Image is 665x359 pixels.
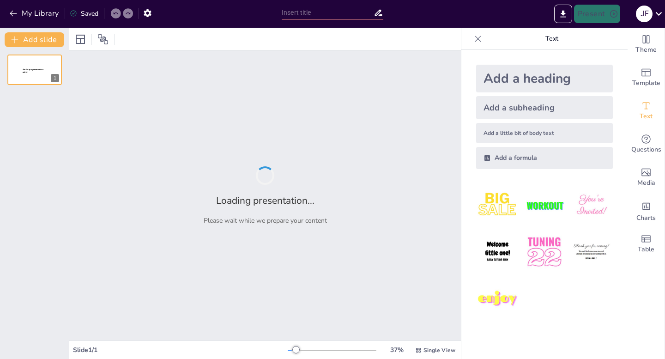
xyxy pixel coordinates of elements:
span: Charts [636,213,656,223]
div: Add a table [628,227,665,261]
div: Add text boxes [628,94,665,128]
span: Text [640,111,653,122]
img: 4.jpeg [476,231,519,274]
div: Add a heading [476,65,613,92]
span: Table [638,244,654,255]
button: My Library [7,6,63,21]
div: Add a subheading [476,96,613,119]
button: J F [636,5,653,23]
div: Add charts and graphs [628,194,665,227]
div: 1 [51,74,59,82]
img: 5.jpeg [523,231,566,274]
h2: Loading presentation... [216,194,314,207]
span: Position [97,34,109,45]
div: Add ready made slides [628,61,665,94]
input: Insert title [282,6,374,19]
div: 1 [7,55,62,85]
p: Text [485,28,618,50]
img: 6.jpeg [570,231,613,274]
span: Theme [635,45,657,55]
span: Questions [631,145,661,155]
div: Add images, graphics, shapes or video [628,161,665,194]
img: 7.jpeg [476,278,519,321]
span: Media [637,178,655,188]
div: Get real-time input from your audience [628,128,665,161]
span: Template [632,78,660,88]
div: Layout [73,32,88,47]
div: J F [636,6,653,22]
span: Single View [423,347,455,354]
div: Add a little bit of body text [476,123,613,143]
img: 1.jpeg [476,184,519,227]
button: Present [574,5,620,23]
img: 3.jpeg [570,184,613,227]
p: Please wait while we prepare your content [204,216,327,225]
img: 2.jpeg [523,184,566,227]
div: Change the overall theme [628,28,665,61]
div: Saved [70,9,98,18]
span: Sendsteps presentation editor [23,68,43,73]
button: Add slide [5,32,64,47]
div: 37 % [386,346,408,354]
button: Export to PowerPoint [554,5,572,23]
div: Slide 1 / 1 [73,346,288,354]
div: Add a formula [476,147,613,169]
